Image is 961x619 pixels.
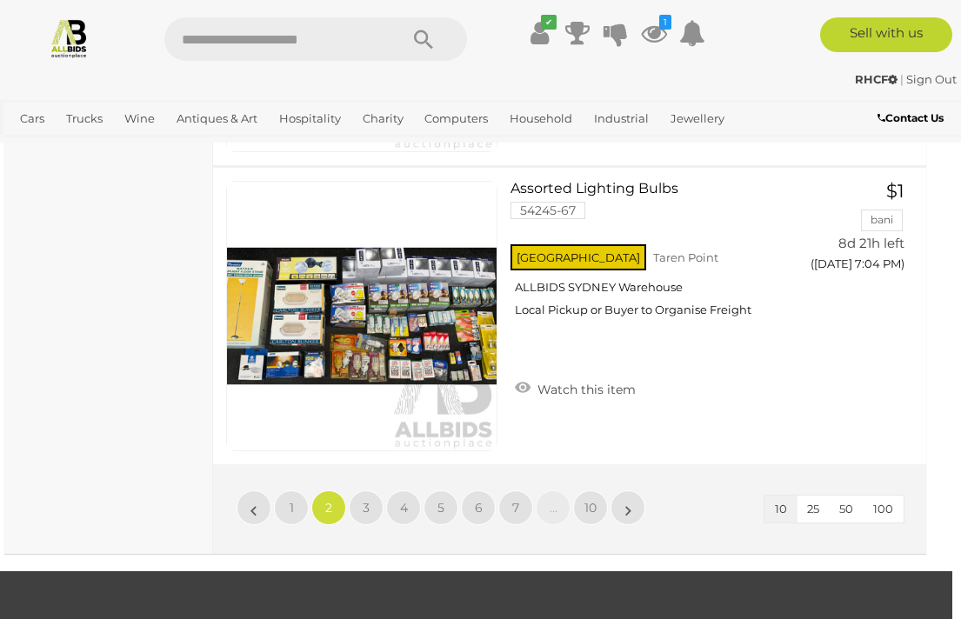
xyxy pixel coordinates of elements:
[584,500,597,516] span: 10
[237,490,271,525] a: «
[900,72,904,86] span: |
[311,490,346,525] a: 2
[820,17,952,52] a: Sell with us
[873,502,893,516] span: 100
[290,500,294,516] span: 1
[573,490,608,525] a: 10
[641,17,667,49] a: 1
[356,104,410,133] a: Charity
[587,104,656,133] a: Industrial
[117,104,162,133] a: Wine
[386,490,421,525] a: 4
[424,490,458,525] a: 5
[13,133,60,162] a: Office
[13,104,51,133] a: Cars
[536,490,571,525] a: …
[503,104,579,133] a: Household
[475,500,483,516] span: 6
[170,104,264,133] a: Antiques & Art
[863,496,904,522] button: 100
[541,15,557,30] i: ✔
[349,490,384,525] a: 3
[363,500,370,516] span: 3
[524,181,795,331] a: Assorted Lighting Bulbs 54245-67 [GEOGRAPHIC_DATA] Taren Point ALLBIDS SYDNEY Warehouse Local Pic...
[855,72,900,86] a: RHCF
[775,502,787,516] span: 10
[68,133,117,162] a: Sports
[49,17,90,58] img: Allbids.com.au
[878,111,944,124] b: Contact Us
[886,180,904,202] span: $1
[325,500,332,516] span: 2
[839,502,853,516] span: 50
[906,72,957,86] a: Sign Out
[878,109,948,128] a: Contact Us
[59,104,110,133] a: Trucks
[807,502,819,516] span: 25
[797,496,830,522] button: 25
[533,382,636,397] span: Watch this item
[764,496,797,522] button: 10
[125,133,263,162] a: [GEOGRAPHIC_DATA]
[461,490,496,525] a: 6
[659,15,671,30] i: 1
[417,104,495,133] a: Computers
[829,496,864,522] button: 50
[498,490,533,525] a: 7
[611,490,645,525] a: »
[526,17,552,49] a: ✔
[511,375,640,401] a: Watch this item
[272,104,348,133] a: Hospitality
[664,104,731,133] a: Jewellery
[820,181,909,281] a: $1 bani 8d 21h left ([DATE] 7:04 PM)
[512,500,519,516] span: 7
[855,72,898,86] strong: RHCF
[437,500,444,516] span: 5
[400,500,408,516] span: 4
[274,490,309,525] a: 1
[380,17,467,61] button: Search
